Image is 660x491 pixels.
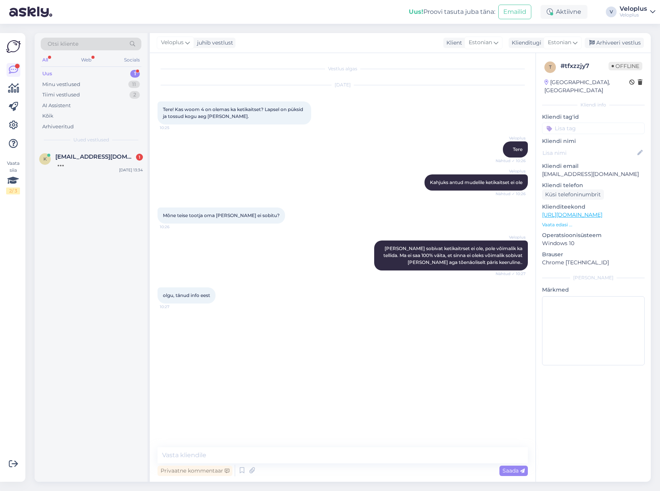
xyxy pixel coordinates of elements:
div: 1 [136,154,143,161]
div: # tfxzzjy7 [561,61,609,71]
p: Märkmed [542,286,645,294]
span: Saada [502,467,525,474]
span: Veloplus [161,38,184,47]
p: Kliendi telefon [542,181,645,189]
span: [PERSON_NAME] sobivat ketikaitrset ei ole, pole võimalik ka tellida. Ma ei saa 100% väita, et sin... [383,245,524,265]
span: Kahjuks antud mudelile ketikaitset ei ole [430,179,522,185]
span: Uued vestlused [73,136,109,143]
div: Veloplus [620,12,647,18]
span: Veloplus [497,168,526,174]
span: t [549,64,552,70]
p: Kliendi email [542,162,645,170]
div: [DATE] [158,81,528,88]
div: 2 / 3 [6,187,20,194]
span: Tere! Kas woom 4 on olemas ka ketikaitset? Lapsel on püksid ja tossud kogu aeg [PERSON_NAME]. [163,106,304,119]
div: Uus [42,70,52,78]
div: Klienditugi [509,39,541,47]
span: Estonian [548,38,571,47]
img: Askly Logo [6,39,21,54]
p: [EMAIL_ADDRESS][DOMAIN_NAME] [542,170,645,178]
b: Uus! [409,8,423,15]
div: Veloplus [620,6,647,12]
p: Klienditeekond [542,203,645,211]
p: Operatsioonisüsteem [542,231,645,239]
div: Minu vestlused [42,81,80,88]
span: Tere [513,146,522,152]
div: Web [80,55,93,65]
input: Lisa tag [542,123,645,134]
div: Arhiveeritud [42,123,74,131]
p: Windows 10 [542,239,645,247]
div: V [606,7,617,17]
span: 10:25 [160,125,189,131]
p: Kliendi tag'id [542,113,645,121]
p: Chrome [TECHNICAL_ID] [542,259,645,267]
p: Kliendi nimi [542,137,645,145]
div: Aktiivne [541,5,587,19]
span: Mõne teise tootja oma [PERSON_NAME] ei sobitu? [163,212,280,218]
p: Brauser [542,250,645,259]
div: Klient [443,39,462,47]
span: 10:27 [160,304,189,310]
span: k [43,156,47,162]
div: Vestlus algas [158,65,528,72]
div: Kõik [42,112,53,120]
div: AI Assistent [42,102,71,109]
div: Vaata siia [6,160,20,194]
div: 2 [129,91,140,99]
div: Arhiveeri vestlus [585,38,644,48]
div: All [41,55,50,65]
input: Lisa nimi [542,149,636,157]
div: Kliendi info [542,101,645,108]
a: [URL][DOMAIN_NAME] [542,211,602,218]
div: juhib vestlust [194,39,233,47]
div: 11 [128,81,140,88]
span: karelnekut@seznam.cz [55,153,135,160]
span: Nähtud ✓ 10:26 [496,191,526,197]
div: [PERSON_NAME] [542,274,645,281]
span: Nähtud ✓ 10:27 [496,271,526,277]
div: Tiimi vestlused [42,91,80,99]
span: Nähtud ✓ 10:26 [496,158,526,164]
div: Küsi telefoninumbrit [542,189,604,200]
span: Estonian [469,38,492,47]
span: Otsi kliente [48,40,78,48]
div: Proovi tasuta juba täna: [409,7,495,17]
div: Privaatne kommentaar [158,466,232,476]
span: Veloplus [497,135,526,141]
span: Veloplus [497,234,526,240]
span: olgu, tänud info eest [163,292,210,298]
a: VeloplusVeloplus [620,6,655,18]
span: Offline [609,62,642,70]
button: Emailid [498,5,531,19]
div: [GEOGRAPHIC_DATA], [GEOGRAPHIC_DATA] [544,78,629,95]
p: Vaata edasi ... [542,221,645,228]
span: 10:26 [160,224,189,230]
div: [DATE] 13:34 [119,167,143,173]
div: Socials [123,55,141,65]
div: 1 [130,70,140,78]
